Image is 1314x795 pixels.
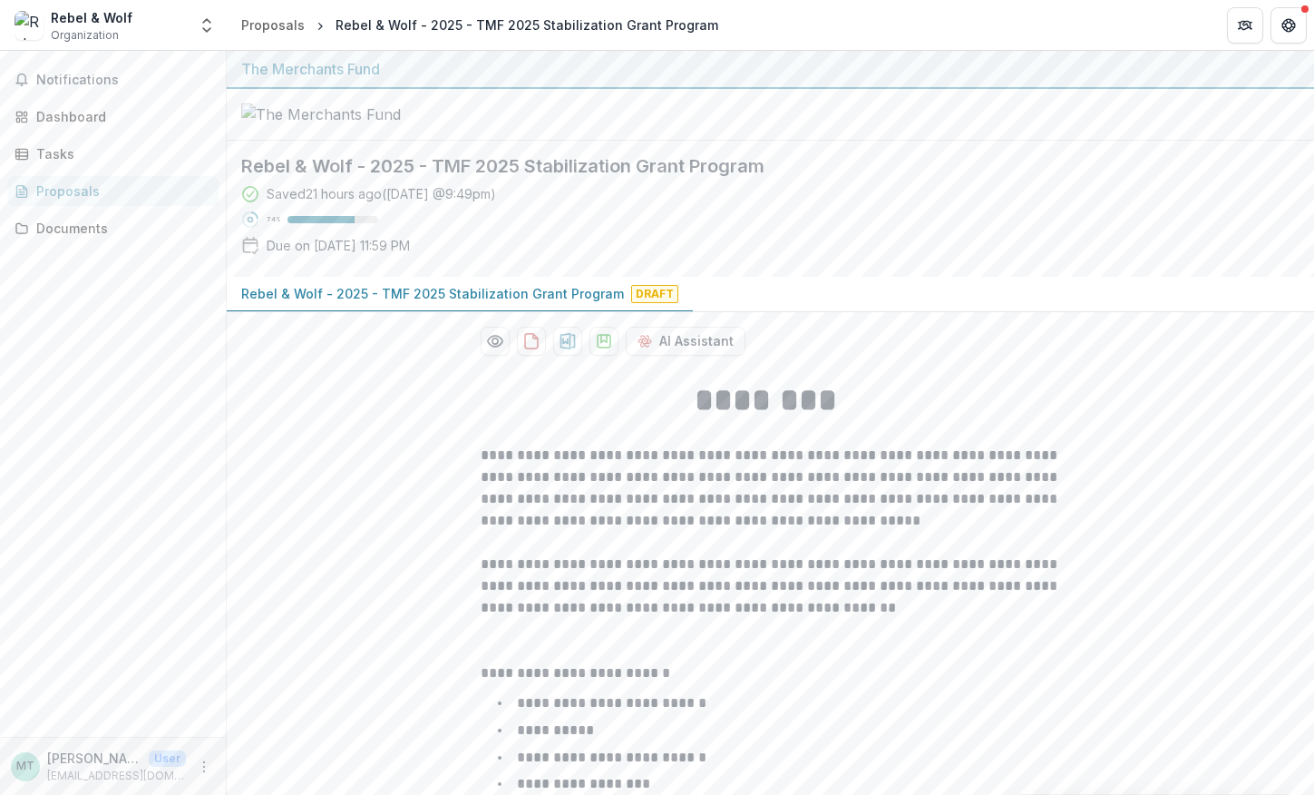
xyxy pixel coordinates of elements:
div: Dashboard [36,107,204,126]
div: The Merchants Fund [241,58,1299,80]
div: Tasks [36,144,204,163]
button: download-proposal [589,327,618,356]
img: Rebel & Wolf [15,11,44,40]
p: [EMAIL_ADDRESS][DOMAIN_NAME] [47,768,186,784]
a: Documents [7,213,219,243]
a: Tasks [7,139,219,169]
button: More [193,756,215,778]
button: download-proposal [553,327,582,356]
a: Proposals [234,12,312,38]
div: Proposals [241,15,305,34]
p: Due on [DATE] 11:59 PM [267,236,410,255]
p: User [149,751,186,767]
button: Preview 46ca1329-b96f-4b67-ad6b-f39d35887b70-0.pdf [481,327,510,356]
div: Rebel & Wolf - 2025 - TMF 2025 Stabilization Grant Program [336,15,718,34]
button: Get Help [1270,7,1307,44]
span: Notifications [36,73,211,88]
h2: Rebel & Wolf - 2025 - TMF 2025 Stabilization Grant Program [241,155,1270,177]
div: Documents [36,219,204,238]
nav: breadcrumb [234,12,725,38]
a: Proposals [7,176,219,206]
p: 74 % [267,213,280,226]
a: Dashboard [7,102,219,132]
button: AI Assistant [626,327,745,356]
span: Draft [631,285,678,303]
img: The Merchants Fund [241,103,423,125]
button: Partners [1227,7,1263,44]
div: Rebel & Wolf [51,8,132,27]
div: Malte Thies [16,761,34,772]
div: Saved 21 hours ago ( [DATE] @ 9:49pm ) [267,184,496,203]
p: Rebel & Wolf - 2025 - TMF 2025 Stabilization Grant Program [241,284,624,303]
button: Notifications [7,65,219,94]
button: download-proposal [517,327,546,356]
p: [PERSON_NAME] [47,749,141,768]
div: Proposals [36,182,204,201]
button: Open entity switcher [194,7,219,44]
span: Organization [51,27,119,44]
